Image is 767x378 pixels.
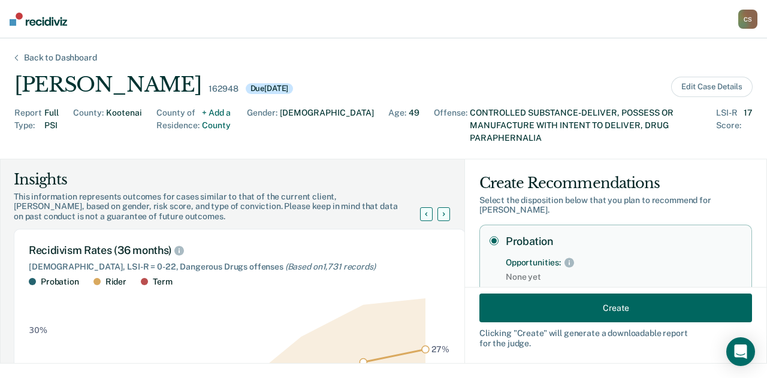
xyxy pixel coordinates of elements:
[202,107,232,144] div: + Add a County
[506,258,561,268] div: Opportunities:
[716,107,741,144] div: LSI-R Score :
[431,344,449,354] text: 27%
[479,195,752,216] div: Select the disposition below that you plan to recommend for [PERSON_NAME] .
[105,277,126,287] div: Rider
[470,107,702,144] div: CONTROLLED SUBSTANCE-DELIVER, POSSESS OR MANUFACTURE WITH INTENT TO DELIVER, DRUG PARAPHERNALIA
[479,174,752,193] div: Create Recommendations
[479,328,752,349] div: Clicking " Create " will generate a downloadable report for the judge.
[409,107,419,144] div: 49
[10,53,111,63] div: Back to Dashboard
[738,10,757,29] div: C S
[506,272,742,282] span: None yet
[247,107,277,144] div: Gender :
[14,107,42,144] div: Report Type :
[153,277,172,287] div: Term
[388,107,406,144] div: Age :
[14,72,201,97] div: [PERSON_NAME]
[726,337,755,366] div: Open Intercom Messenger
[156,107,200,144] div: County of Residence :
[479,294,752,322] button: Create
[506,235,742,248] label: Probation
[285,262,376,271] span: (Based on 1,731 records )
[14,192,434,222] div: This information represents outcomes for cases similar to that of the current client, [PERSON_NAM...
[29,325,47,335] text: 30%
[29,244,451,257] div: Recidivism Rates (36 months)
[738,10,757,29] button: CS
[671,77,753,97] button: Edit Case Details
[246,83,294,94] div: Due [DATE]
[434,107,467,144] div: Offense :
[106,107,142,144] div: Kootenai
[209,84,238,94] div: 162948
[73,107,104,144] div: County :
[44,107,59,144] div: Full PSI
[10,13,67,26] img: Recidiviz
[280,107,374,144] div: [DEMOGRAPHIC_DATA]
[14,170,434,189] div: Insights
[744,107,753,144] div: 17
[41,277,79,287] div: Probation
[29,262,451,272] div: [DEMOGRAPHIC_DATA], LSI-R = 0-22, Dangerous Drugs offenses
